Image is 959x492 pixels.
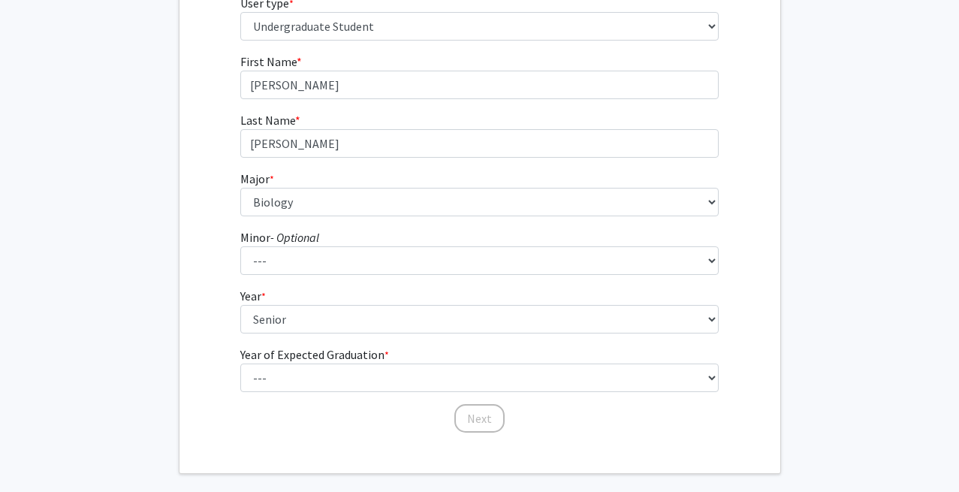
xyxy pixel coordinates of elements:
iframe: Chat [11,424,64,481]
label: Minor [240,228,319,246]
label: Major [240,170,274,188]
label: Year of Expected Graduation [240,346,389,364]
button: Next [454,404,505,433]
i: - Optional [270,230,319,245]
span: First Name [240,54,297,69]
label: Year [240,287,266,305]
span: Last Name [240,113,295,128]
